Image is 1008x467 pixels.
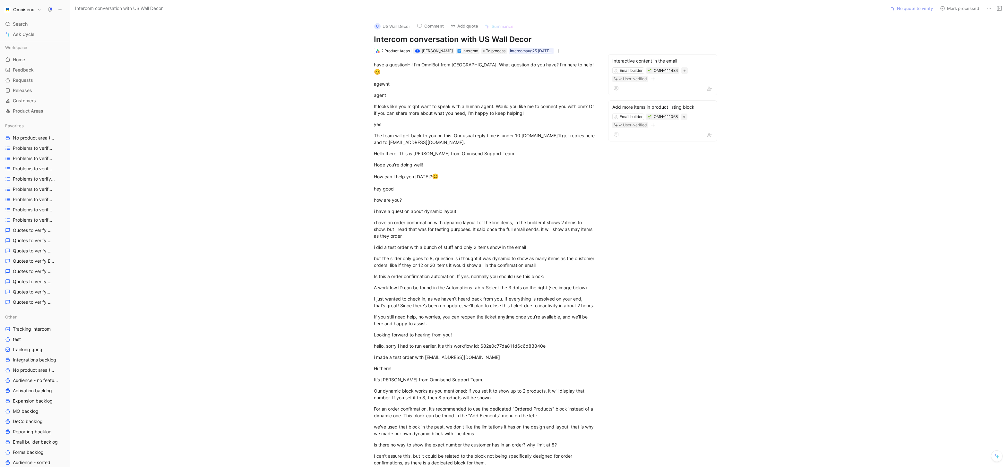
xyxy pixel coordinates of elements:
span: Problems to verify Forms [13,196,54,203]
span: Home [13,56,25,63]
h1: Intercom conversation with US Wall Decor [374,34,596,45]
a: Problems to verify Email Builder [3,174,67,184]
div: intercomaug25 [DATE] 10:40 [510,48,552,54]
div: Intercom [462,48,478,54]
span: [PERSON_NAME] [422,48,453,53]
div: For an order confirmation, it’s recommended to use the dedicated "Ordered Products" block instead... [374,405,596,419]
a: Forms backlog [3,447,67,457]
span: 😊 [432,173,439,180]
span: Activation backlog [13,387,52,394]
div: agent [374,92,596,98]
a: Product Areas [3,106,67,116]
a: Audience - no feature tag [3,376,67,385]
div: OMN-111068 [654,114,678,120]
span: Audience - no feature tag [13,377,59,384]
span: To process [486,48,505,54]
a: No product area (Unknowns) [3,365,67,375]
a: Problems to verify DeCo [3,164,67,174]
a: Customers [3,96,67,106]
a: Requests [3,75,67,85]
div: User-verified [623,76,647,82]
span: Requests [13,77,33,83]
div: we've used that block in the past, we don't like the limitations it has on the design and layout,... [374,423,596,437]
div: U [374,23,381,30]
div: OMN-111484 [654,67,678,74]
span: Expansion backlog [13,398,53,404]
div: Looking forward to hearing from you! [374,331,596,338]
a: Expansion backlog [3,396,67,406]
a: Quotes to verify MO [3,287,67,297]
div: I just wanted to check in, as we haven’t heard back from you. If everything is resolved on your e... [374,295,596,309]
span: Reporting backlog [13,429,52,435]
div: A workflow ID can be found in the Automations tab > Select the 3 dots on the right (see image bel... [374,284,596,291]
div: have a questionHi! I'm OmniBot from [GEOGRAPHIC_DATA]. What question do you have? I'm here to help! [374,61,596,76]
a: Tracking intercom [3,324,67,334]
span: test [13,336,21,343]
span: Quotes to verify DeCo [13,248,53,254]
div: Is this a order confirmation automation. If yes, normally you should use this block: [374,273,596,280]
span: Other [5,314,17,320]
span: Quotes to verify Audience [13,237,54,244]
button: 🌱 [647,115,652,119]
a: Quotes to verify Reporting [3,297,67,307]
div: Workspace [3,43,67,52]
span: 😊 [374,69,381,75]
span: Problems to verify Email Builder [13,176,56,182]
span: Favorites [5,123,24,129]
span: Problems to verify DeCo [13,166,53,172]
div: yes [374,121,596,128]
span: Quotes to verify MO [13,289,52,295]
a: test [3,335,67,344]
div: hey good [374,185,596,192]
span: Intercom conversation with US Wall Decor [75,4,163,12]
button: Comment [414,21,447,30]
div: If you still need help, no worries, you can reopen the ticket anytime once you’re available, and ... [374,313,596,327]
span: Problems to verify Activation [13,145,55,151]
a: Activation backlog [3,386,67,395]
a: Releases [3,86,67,95]
span: Summarize [492,23,513,29]
img: 🌱 [648,115,651,119]
span: Forms backlog [13,449,44,455]
div: Hi there! [374,365,596,372]
button: UUS Wall Decor [371,21,413,31]
a: Reporting backlog [3,427,67,437]
span: DeCo backlog [13,418,43,425]
a: Quotes to verify DeCo [3,246,67,256]
div: Interactive content in the email [612,57,713,65]
div: Email builder [620,114,642,120]
button: Summarize [482,22,516,31]
div: To process [481,48,507,54]
a: No product area (Unknowns) [3,133,67,143]
span: Tracking intercom [13,326,51,332]
a: Problems to verify Activation [3,143,67,153]
div: Search [3,19,67,29]
div: Hope you're doing well! [374,161,596,168]
span: Email builder backlog [13,439,58,445]
span: Search [13,20,28,28]
div: how are you? [374,197,596,203]
div: Add more items in product listing block [612,103,713,111]
img: Omnisend [4,6,11,13]
div: K [416,49,419,53]
a: Problems to verify Expansion [3,184,67,194]
span: Releases [13,87,32,94]
div: I can’t assure this, but it could be related to the block not being specifically designed for ord... [374,453,596,466]
a: Email builder backlog [3,437,67,447]
span: Customers [13,98,36,104]
span: MO backlog [13,408,39,414]
div: i have an order confirmation with dynamic layout for the line items, in the builder it shows 2 it... [374,219,596,239]
button: 🌱 [647,68,652,73]
div: 2 Product Areas [381,48,410,54]
span: No product area (Unknowns) [13,135,56,141]
img: 🌱 [648,69,651,72]
span: Audience - sorted [13,459,50,466]
span: Feedback [13,67,34,73]
button: OmnisendOmnisend [3,5,43,14]
a: Problems to verify Forms [3,195,67,204]
button: No quote to verify [888,4,936,13]
span: Product Areas [13,108,43,114]
div: i made a test order with [EMAIL_ADDRESS][DOMAIN_NAME] [374,354,596,361]
a: tracking gong [3,345,67,354]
